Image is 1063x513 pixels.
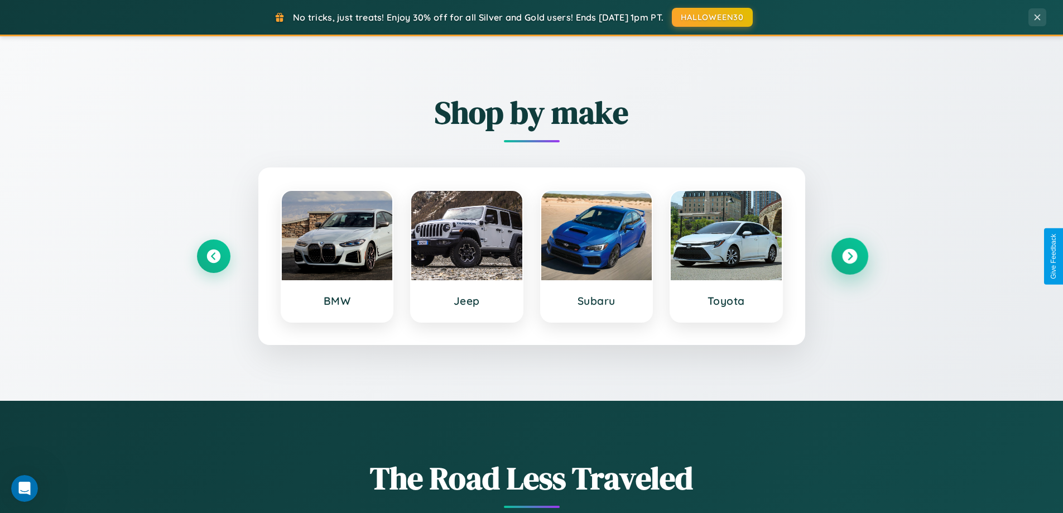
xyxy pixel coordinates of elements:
h3: Subaru [552,294,641,308]
h2: Shop by make [197,91,867,134]
h3: BMW [293,294,382,308]
h3: Toyota [682,294,771,308]
h3: Jeep [422,294,511,308]
h1: The Road Less Traveled [197,457,867,500]
span: No tricks, just treats! Enjoy 30% off for all Silver and Gold users! Ends [DATE] 1pm PT. [293,12,663,23]
div: Give Feedback [1050,234,1057,279]
button: HALLOWEEN30 [672,8,753,27]
iframe: Intercom live chat [11,475,38,502]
